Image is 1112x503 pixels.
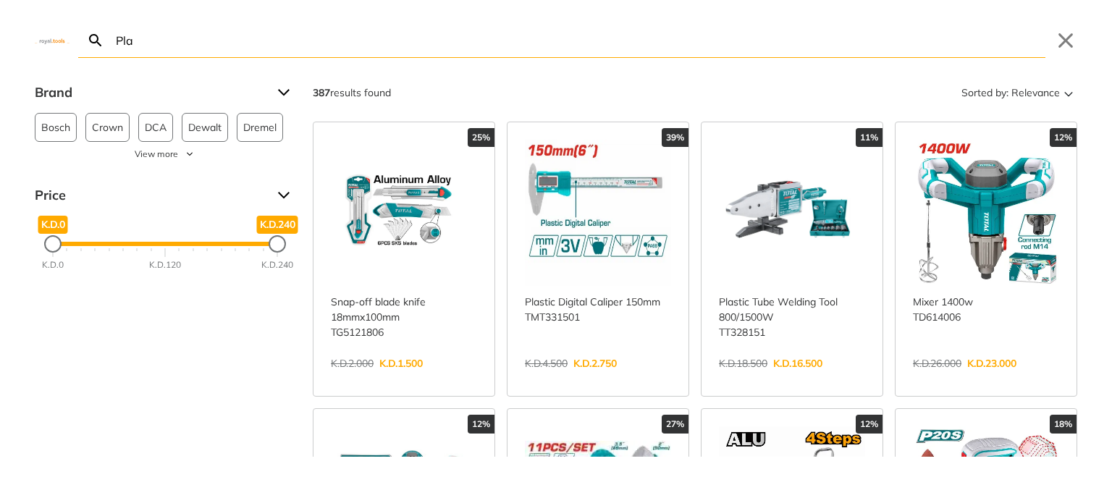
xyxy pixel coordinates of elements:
[35,148,295,161] button: View more
[35,81,266,104] span: Brand
[662,415,688,434] div: 27%
[92,114,123,141] span: Crown
[1050,128,1077,147] div: 12%
[41,114,70,141] span: Bosch
[1054,29,1077,52] button: Close
[35,37,69,43] img: Close
[188,114,222,141] span: Dewalt
[135,148,178,161] span: View more
[856,128,883,147] div: 11%
[313,81,391,104] div: results found
[261,258,293,271] div: K.D.240
[313,86,330,99] strong: 387
[145,114,167,141] span: DCA
[149,258,181,271] div: K.D.120
[87,32,104,49] svg: Search
[856,415,883,434] div: 12%
[35,184,266,207] span: Price
[42,258,64,271] div: K.D.0
[269,235,286,253] div: Maximum Price
[243,114,277,141] span: Dremel
[468,128,494,147] div: 25%
[138,113,173,142] button: DCA
[468,415,494,434] div: 12%
[1050,415,1077,434] div: 18%
[237,113,283,142] button: Dremel
[35,113,77,142] button: Bosch
[113,23,1045,57] input: Search…
[662,128,688,147] div: 39%
[1060,84,1077,101] svg: Sort
[1011,81,1060,104] span: Relevance
[44,235,62,253] div: Minimum Price
[85,113,130,142] button: Crown
[959,81,1077,104] button: Sorted by:Relevance Sort
[182,113,228,142] button: Dewalt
